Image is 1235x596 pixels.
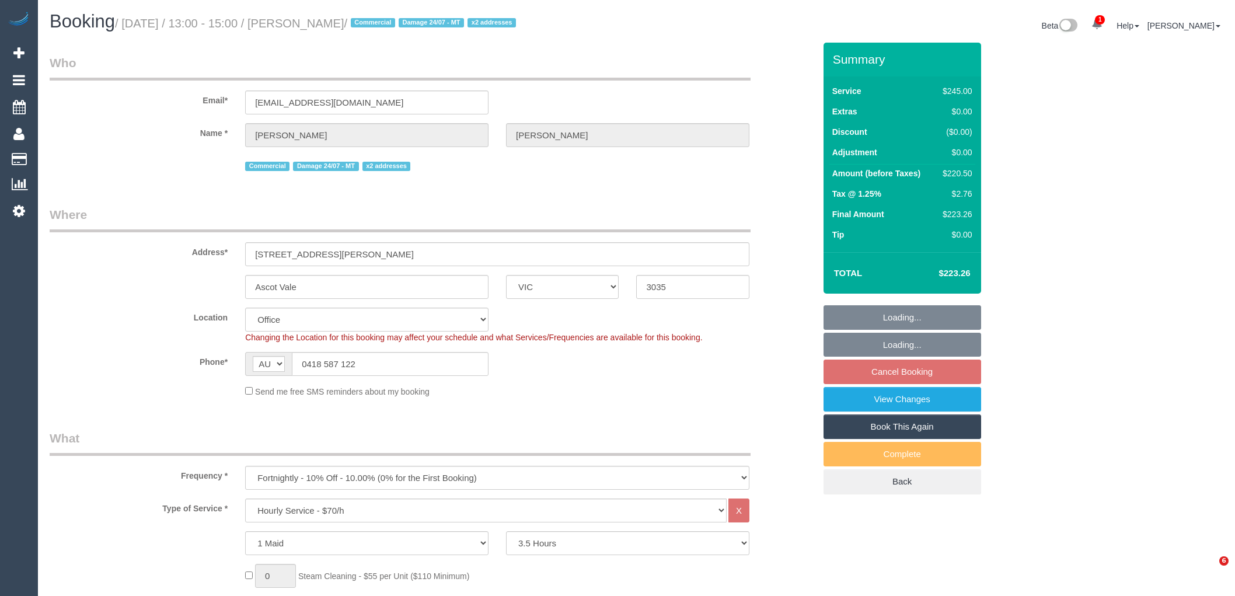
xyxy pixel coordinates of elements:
legend: What [50,430,751,456]
label: Amount (before Taxes) [832,168,920,179]
input: Last Name* [506,123,749,147]
h4: $223.26 [903,269,970,278]
label: Frequency * [41,466,236,482]
label: Extras [832,106,857,117]
label: Address* [41,242,236,258]
img: New interface [1058,19,1077,34]
a: Help [1117,21,1139,30]
input: Post Code* [636,275,749,299]
span: / [344,17,520,30]
input: Suburb* [245,275,489,299]
div: $220.50 [938,168,972,179]
img: Automaid Logo [7,12,30,28]
a: Back [824,469,981,494]
h3: Summary [833,53,975,66]
span: Send me free SMS reminders about my booking [255,387,430,396]
a: [PERSON_NAME] [1147,21,1220,30]
span: Commercial [351,18,395,27]
label: Phone* [41,352,236,368]
label: Adjustment [832,147,877,158]
label: Location [41,308,236,323]
span: 6 [1219,556,1229,566]
div: ($0.00) [938,126,972,138]
legend: Who [50,54,751,81]
label: Type of Service * [41,499,236,514]
span: 1 [1095,15,1105,25]
label: Service [832,85,861,97]
label: Email* [41,90,236,106]
input: Email* [245,90,489,114]
span: Booking [50,11,115,32]
span: Changing the Location for this booking may affect your schedule and what Services/Frequencies are... [245,333,702,342]
input: Phone* [292,352,489,376]
span: Damage 24/07 - MT [399,18,464,27]
small: / [DATE] / 13:00 - 15:00 / [PERSON_NAME] [115,17,519,30]
legend: Where [50,206,751,232]
a: View Changes [824,387,981,412]
a: Beta [1042,21,1078,30]
div: $2.76 [938,188,972,200]
div: $223.26 [938,208,972,220]
a: 1 [1086,12,1108,37]
span: Steam Cleaning - $55 per Unit ($110 Minimum) [298,571,469,581]
div: $0.00 [938,106,972,117]
span: Commercial [245,162,289,171]
div: $245.00 [938,85,972,97]
strong: Total [834,268,863,278]
input: First Name* [245,123,489,147]
label: Name * [41,123,236,139]
label: Discount [832,126,867,138]
span: x2 addresses [362,162,411,171]
label: Tip [832,229,845,241]
label: Final Amount [832,208,884,220]
span: Damage 24/07 - MT [293,162,358,171]
iframe: Intercom live chat [1195,556,1223,584]
label: Tax @ 1.25% [832,188,881,200]
a: Book This Again [824,414,981,439]
div: $0.00 [938,229,972,241]
span: x2 addresses [468,18,516,27]
div: $0.00 [938,147,972,158]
